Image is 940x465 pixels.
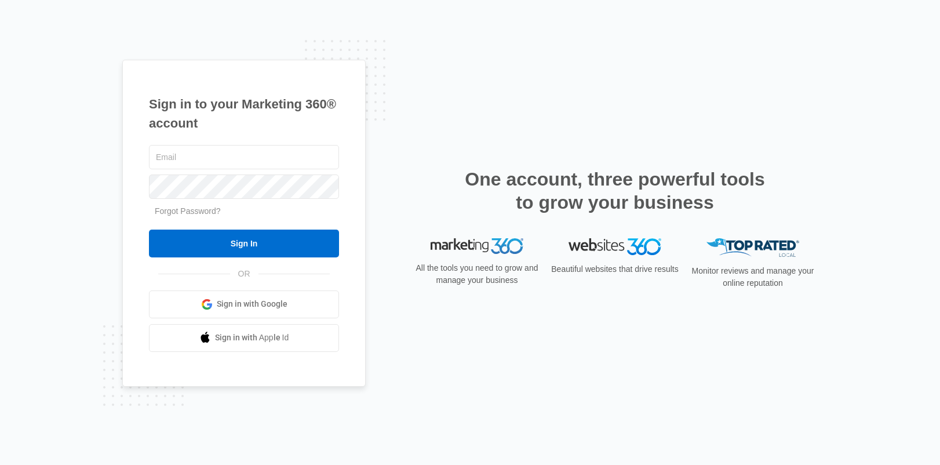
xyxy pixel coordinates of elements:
[149,230,339,257] input: Sign In
[688,265,818,289] p: Monitor reviews and manage your online reputation
[149,290,339,318] a: Sign in with Google
[550,263,680,275] p: Beautiful websites that drive results
[215,332,289,344] span: Sign in with Apple Id
[155,206,221,216] a: Forgot Password?
[149,324,339,352] a: Sign in with Apple Id
[149,95,339,133] h1: Sign in to your Marketing 360® account
[149,145,339,169] input: Email
[461,168,768,214] h2: One account, three powerful tools to grow your business
[230,268,258,280] span: OR
[217,298,287,310] span: Sign in with Google
[569,238,661,255] img: Websites 360
[412,262,542,286] p: All the tools you need to grow and manage your business
[431,238,523,255] img: Marketing 360
[706,238,799,257] img: Top Rated Local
